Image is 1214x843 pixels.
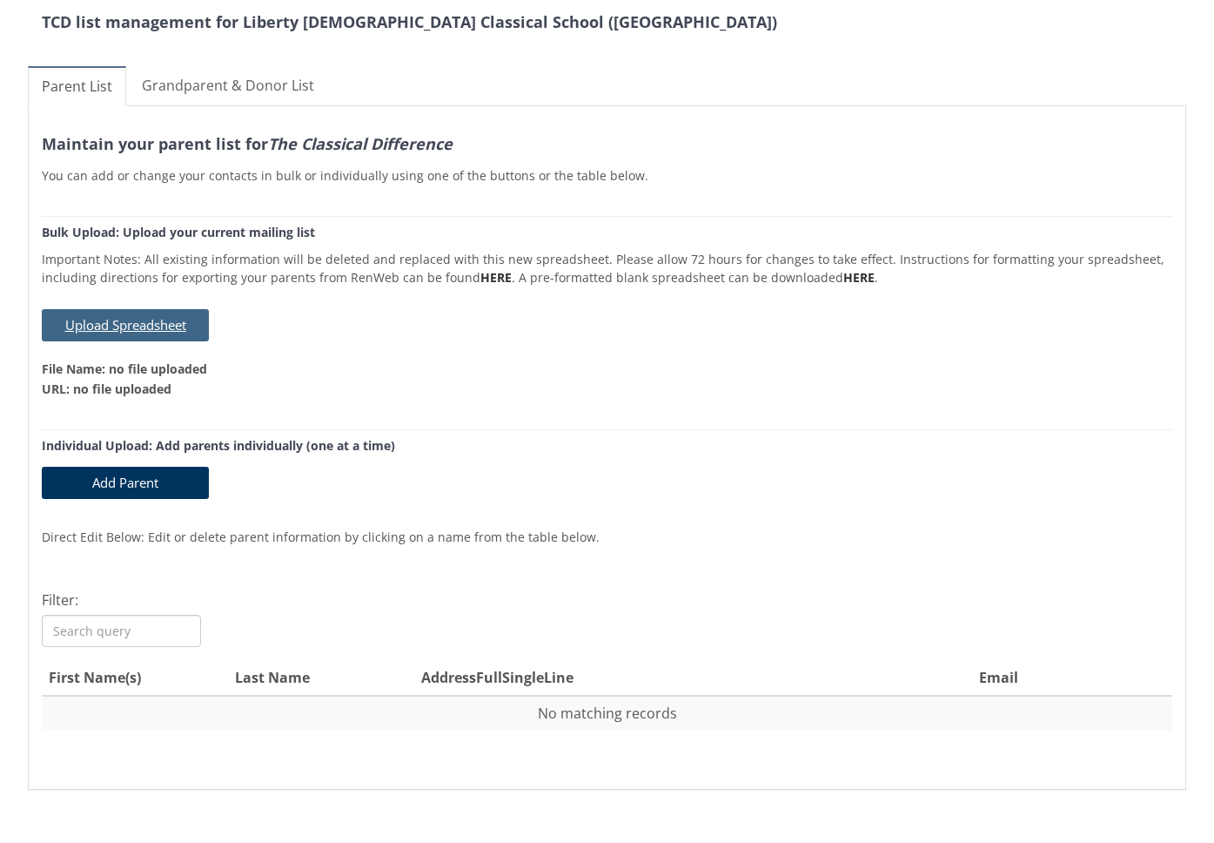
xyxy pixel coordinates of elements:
a: HERE [843,269,875,286]
strong: Maintain your parent list for [42,133,453,154]
strong: File Name: no file uploaded [42,361,207,377]
p: You can add or change your contacts in bulk or individually using one of the buttons or the table... [42,152,1172,185]
span: Last Name [235,668,310,687]
a: Grandparent & Donor List [128,66,328,105]
em: The Classical Difference [268,133,453,154]
td: No matching records [42,696,1172,731]
strong: Individual Upload: Add parents individually (one at a time) [42,437,395,454]
a: Parent List [28,66,126,106]
button: Upload Spreadsheet [42,309,209,341]
span: Email [979,668,1018,687]
button: Add Parent [42,467,209,499]
p: Important Notes: All existing information will be deleted and replaced with this new spreadsheet.... [42,239,1172,287]
input: Search query [42,615,201,647]
p: Direct Edit Below: Edit or delete parent information by clicking on a name from the table below. [42,517,1172,546]
strong: Bulk Upload: Upload your current mailing list [42,224,315,240]
span: AddressFullSingleLine [421,668,573,687]
strong: URL: no file uploaded [42,381,171,397]
h3: TCD list management for Liberty [DEMOGRAPHIC_DATA] Classical School ([GEOGRAPHIC_DATA]) [42,14,1214,31]
a: HERE [480,269,512,286]
label: Filter: [42,590,78,610]
span: First Name(s) [49,668,141,687]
